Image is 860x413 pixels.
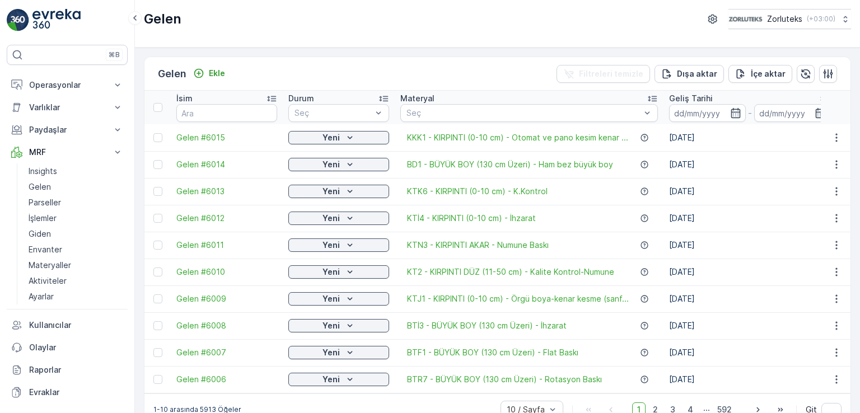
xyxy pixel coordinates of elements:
[322,132,340,143] p: Yeni
[557,65,650,83] button: Filtreleri temizle
[407,132,628,143] a: KKK1 - KIRPINTI (0-10 cm) - Otomat ve pano kesim kenar ...
[209,68,225,79] p: Ekle
[189,67,230,80] button: Ekle
[29,387,123,398] p: Evraklar
[24,210,128,226] a: İşlemler
[663,366,836,393] td: [DATE]
[176,293,277,304] a: Gelen #6009
[322,186,340,197] p: Yeni
[767,13,802,25] p: Zorluteks
[24,289,128,304] a: Ayarlar
[663,285,836,312] td: [DATE]
[176,104,277,122] input: Ara
[407,320,567,331] span: BTİ3 - BÜYÜK BOY (130 cm Üzeri) - İhzarat
[655,65,724,83] button: Dışa aktar
[322,293,340,304] p: Yeni
[153,133,162,142] div: Toggle Row Selected
[153,321,162,330] div: Toggle Row Selected
[176,347,277,358] a: Gelen #6007
[748,106,752,120] p: -
[288,346,389,359] button: Yeni
[7,336,128,359] a: Olaylar
[176,93,193,104] p: İsim
[322,374,340,385] p: Yeni
[288,185,389,198] button: Yeni
[24,273,128,289] a: Aktiviteler
[158,66,186,82] p: Gelen
[7,359,128,381] a: Raporlar
[663,259,836,285] td: [DATE]
[153,187,162,196] div: Toggle Row Selected
[176,240,277,251] a: Gelen #6011
[176,320,277,331] a: Gelen #6008
[663,124,836,151] td: [DATE]
[29,213,57,224] p: İşlemler
[407,186,548,197] span: KTK6 - KIRPINTI (0-10 cm) - K.Kontrol
[176,186,277,197] a: Gelen #6013
[407,213,536,224] a: KTİ4 - KIRPINTI (0-10 cm) - İhzarat
[24,242,128,257] a: Envanter
[29,228,51,240] p: Giden
[751,68,786,79] p: İçe aktar
[663,232,836,259] td: [DATE]
[400,93,434,104] p: Materyal
[176,266,277,278] a: Gelen #6010
[29,181,51,193] p: Gelen
[29,364,123,376] p: Raporlar
[288,292,389,306] button: Yeni
[176,132,277,143] a: Gelen #6015
[29,102,105,113] p: Varlıklar
[288,131,389,144] button: Yeni
[407,266,614,278] a: KT2 - KIRPINTI DÜZ (11-50 cm) - Kalite Kontrol-Numune
[176,213,277,224] span: Gelen #6012
[288,212,389,225] button: Yeni
[663,178,836,205] td: [DATE]
[29,197,61,208] p: Parseller
[322,320,340,331] p: Yeni
[669,104,746,122] input: dd/mm/yyyy
[288,93,314,104] p: Durum
[407,159,613,170] a: BD1 - BÜYÜK BOY (130 cm Üzeri) - Ham bez büyük boy
[29,320,123,331] p: Kullanıcılar
[24,257,128,273] a: Materyaller
[288,373,389,386] button: Yeni
[7,9,29,31] img: logo
[407,347,578,358] a: BTF1 - BÜYÜK BOY (130 cm Üzeri) - Flat Baskı
[153,214,162,223] div: Toggle Row Selected
[728,9,851,29] button: Zorluteks(+03:00)
[579,68,643,79] p: Filtreleri temizle
[153,348,162,357] div: Toggle Row Selected
[29,244,62,255] p: Envanter
[663,339,836,366] td: [DATE]
[7,74,128,96] button: Operasyonlar
[7,96,128,119] button: Varlıklar
[807,15,835,24] p: ( +03:00 )
[407,240,549,251] span: KTN3 - KIRPINTI AKAR - Numune Baskı
[728,65,792,83] button: İçe aktar
[663,205,836,232] td: [DATE]
[407,374,602,385] a: BTR7 - BÜYÜK BOY (130 cm Üzeri) - Rotasyon Baskı
[109,50,120,59] p: ⌘B
[7,381,128,403] a: Evraklar
[7,141,128,163] button: MRF
[322,159,340,170] p: Yeni
[728,13,763,25] img: 6-1-9-3_wQBzyll.png
[176,374,277,385] a: Gelen #6006
[7,119,128,141] button: Paydaşlar
[24,226,128,242] a: Giden
[24,163,128,179] a: Insights
[669,93,713,104] p: Geliş Tarihi
[153,160,162,169] div: Toggle Row Selected
[153,267,162,276] div: Toggle Row Selected
[24,195,128,210] a: Parseller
